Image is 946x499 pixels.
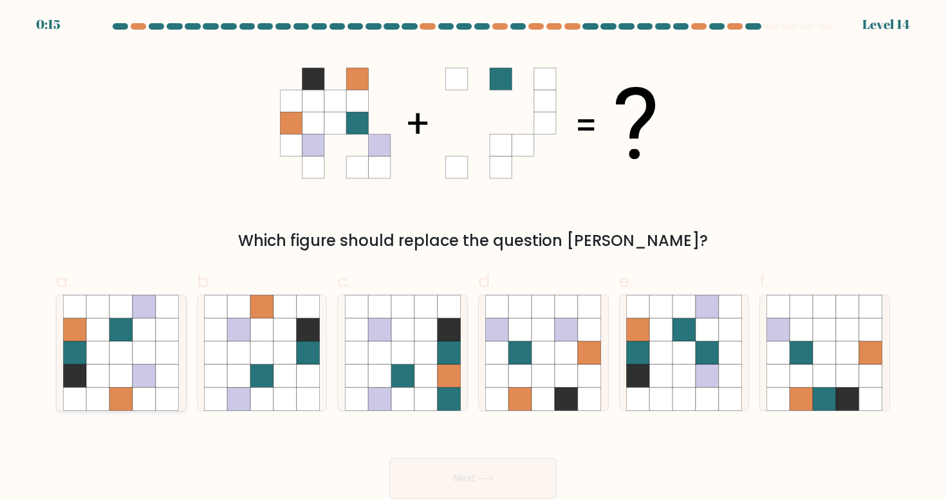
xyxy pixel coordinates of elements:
[389,458,557,499] button: Next
[759,268,768,294] span: f.
[478,268,494,294] span: d.
[64,229,882,252] div: Which figure should replace the question [PERSON_NAME]?
[862,15,910,34] div: Level 14
[337,268,351,294] span: c.
[56,268,71,294] span: a.
[619,268,633,294] span: e.
[197,268,212,294] span: b.
[36,15,60,34] div: 0:15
